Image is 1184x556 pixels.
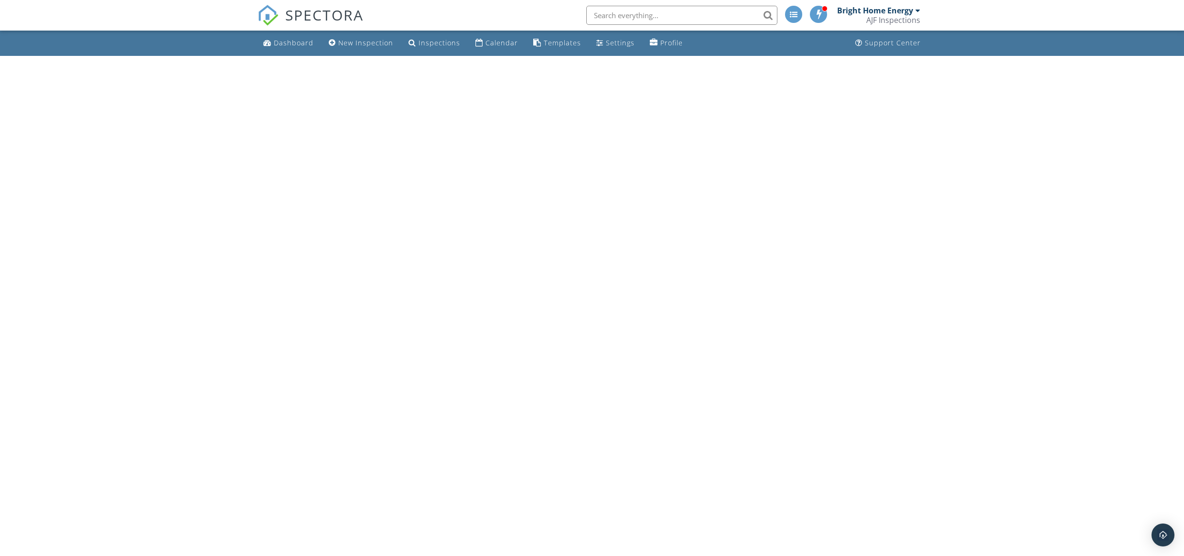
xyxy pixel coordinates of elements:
[325,34,397,52] a: New Inspection
[660,38,683,47] div: Profile
[865,38,921,47] div: Support Center
[258,5,279,26] img: The Best Home Inspection Software - Spectora
[866,15,920,25] div: AJF Inspections
[338,38,393,47] div: New Inspection
[851,34,925,52] a: Support Center
[837,6,913,15] div: Bright Home Energy
[1152,524,1174,546] div: Open Intercom Messenger
[419,38,460,47] div: Inspections
[274,38,313,47] div: Dashboard
[606,38,635,47] div: Settings
[285,5,364,25] span: SPECTORA
[258,13,364,33] a: SPECTORA
[485,38,518,47] div: Calendar
[544,38,581,47] div: Templates
[259,34,317,52] a: Dashboard
[592,34,638,52] a: Settings
[529,34,585,52] a: Templates
[586,6,777,25] input: Search everything...
[405,34,464,52] a: Inspections
[472,34,522,52] a: Calendar
[646,34,687,52] a: Profile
